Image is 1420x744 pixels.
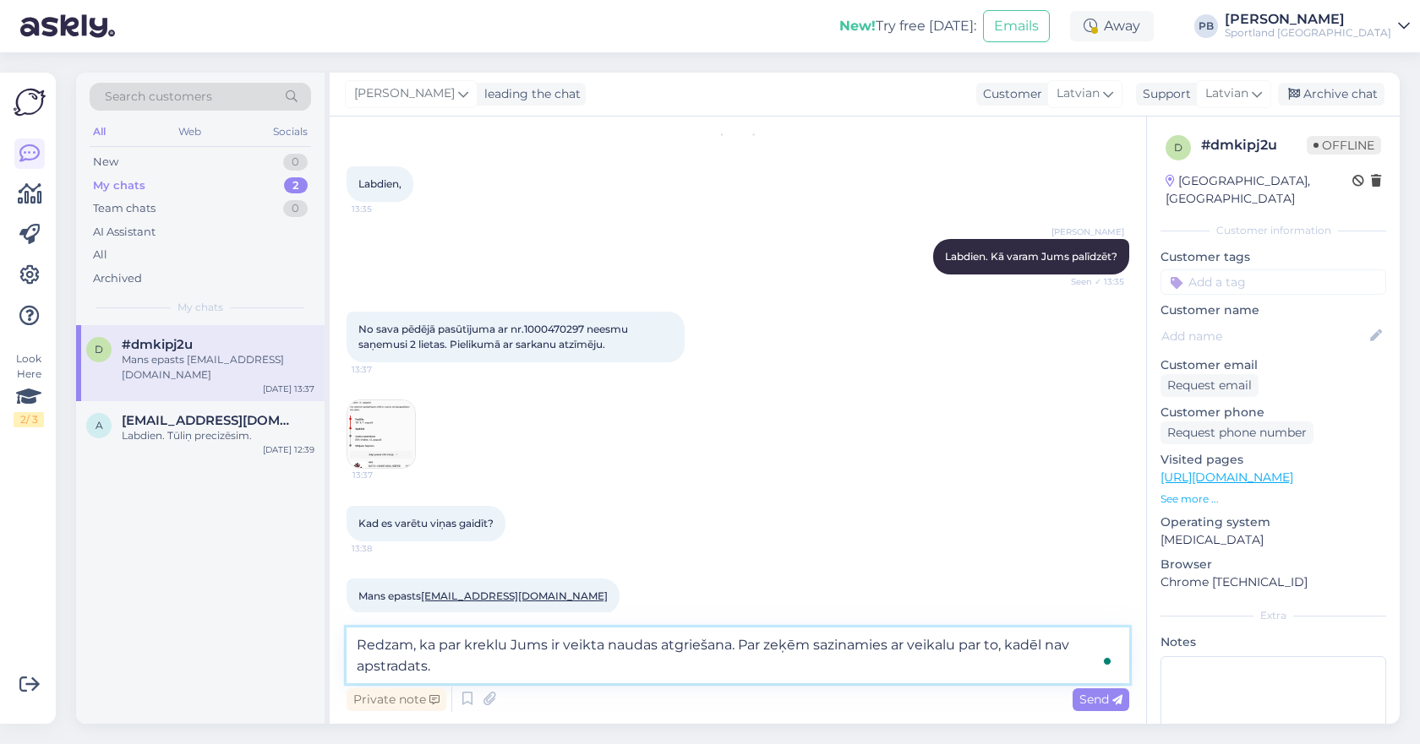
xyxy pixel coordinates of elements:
span: 13:38 [352,542,415,555]
b: New! [839,18,876,34]
div: AI Assistant [93,224,156,241]
a: [URL][DOMAIN_NAME] [1161,470,1293,485]
div: PB [1194,14,1218,38]
span: 13:35 [352,203,415,215]
span: Latvian [1057,84,1100,103]
div: leading the chat [478,85,581,103]
p: Notes [1161,633,1386,651]
div: [PERSON_NAME] [1225,13,1391,26]
span: [PERSON_NAME] [1051,225,1124,238]
div: Archived [93,270,142,287]
div: Team chats [93,200,156,217]
span: Labdien, [358,177,401,190]
div: [GEOGRAPHIC_DATA], [GEOGRAPHIC_DATA] [1166,172,1352,208]
p: Customer name [1161,301,1386,319]
span: Seen ✓ 13:35 [1061,275,1124,288]
input: Add a tag [1161,269,1386,295]
div: Away [1070,11,1154,41]
textarea: To enrich screen reader interactions, please activate Accessibility in Grammarly extension settings [347,627,1129,683]
img: Askly Logo [14,86,46,118]
p: Visited pages [1161,451,1386,469]
div: [DATE] 12:39 [263,443,314,456]
input: Add name [1161,327,1367,345]
p: Customer phone [1161,404,1386,421]
div: Request email [1161,374,1259,397]
img: Attachment [347,400,415,468]
span: Search customers [105,88,212,106]
div: Try free [DATE]: [839,16,976,36]
span: My chats [177,300,223,315]
div: Labdien. Tūliņ precizēsim. [122,428,314,443]
button: Emails [983,10,1050,42]
div: New [93,154,118,171]
span: #dmkipj2u [122,337,193,352]
p: Customer email [1161,356,1386,374]
div: Sportland [GEOGRAPHIC_DATA] [1225,26,1391,40]
div: Support [1136,85,1191,103]
a: [PERSON_NAME]Sportland [GEOGRAPHIC_DATA] [1225,13,1410,40]
div: Mans epasts [EMAIL_ADDRESS][DOMAIN_NAME] [122,352,314,383]
span: 13:37 [352,363,415,376]
p: See more ... [1161,491,1386,507]
div: Socials [270,121,311,143]
span: d [1174,141,1182,154]
div: Archive chat [1278,83,1384,106]
div: [DATE] 13:37 [263,383,314,395]
p: Browser [1161,556,1386,573]
div: 2 [284,177,308,194]
div: All [90,121,109,143]
p: Chrome [TECHNICAL_ID] [1161,573,1386,591]
div: Web [175,121,205,143]
a: [EMAIL_ADDRESS][DOMAIN_NAME] [421,589,608,602]
span: No sava pēdējā pasūtījuma ar nr.1000470297 neesmu saņemusi 2 lietas. Pielikumā ar sarkanu atzīmēju. [358,323,631,350]
span: a [96,419,103,432]
span: Kad es varētu viņas gaidīt? [358,517,494,529]
span: [PERSON_NAME] [354,84,455,103]
div: Look Here [14,351,44,427]
span: 13:37 [352,469,416,481]
div: Request phone number [1161,421,1313,444]
p: Customer tags [1161,248,1386,266]
span: Labdien. Kā varam Jums palīdzēt? [945,250,1117,263]
div: 2 / 3 [14,412,44,427]
span: Send [1079,692,1122,707]
div: Extra [1161,608,1386,623]
span: Latvian [1205,84,1248,103]
div: My chats [93,177,145,194]
div: Private note [347,688,446,711]
span: Mans epasts [358,589,608,602]
div: Customer information [1161,223,1386,238]
span: aliseklinta.broka@gmail.com [122,413,298,428]
p: [MEDICAL_DATA] [1161,531,1386,549]
div: # dmkipj2u [1201,135,1307,155]
div: All [93,247,107,263]
p: Operating system [1161,513,1386,531]
div: 0 [283,154,308,171]
div: 0 [283,200,308,217]
span: d [95,343,103,356]
span: Offline [1307,136,1381,155]
div: Customer [976,85,1042,103]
